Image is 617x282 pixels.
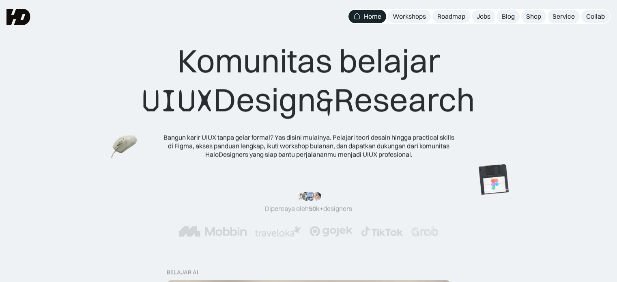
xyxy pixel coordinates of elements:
[548,10,580,23] a: Service
[393,12,426,21] div: Workshops
[502,12,515,21] div: Blog
[437,12,465,21] div: Roadmap
[265,205,352,213] div: Dipercaya oleh designers
[142,81,213,120] span: UIUX
[477,12,490,21] div: Jobs
[581,10,610,23] a: Collab
[364,12,381,21] div: Home
[388,10,431,23] a: Workshops
[163,133,455,158] div: Bangun karir UIUX tanpa gelar formal? Yas disini mulainya. Pelajari teori desain hingga practical...
[586,12,605,21] div: Collab
[316,81,334,120] span: &
[526,12,541,21] div: Shop
[432,10,470,23] a: Roadmap
[553,12,575,21] div: Service
[521,10,546,23] a: Shop
[472,10,495,23] a: Jobs
[167,269,198,276] div: belajar ai
[309,205,323,213] span: 50k+
[142,41,475,120] div: Komunitas belajar Design Research
[348,10,386,23] a: Home
[497,10,520,23] a: Blog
